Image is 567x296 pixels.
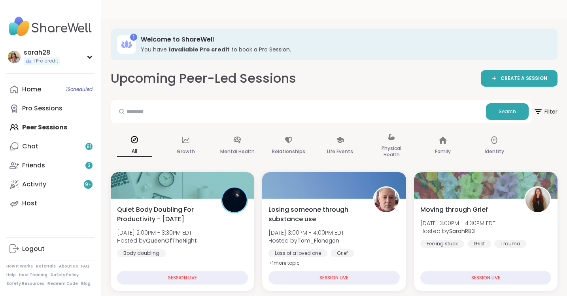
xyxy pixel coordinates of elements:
[481,70,558,87] a: CREATE A SESSION
[6,194,94,213] a: Host
[141,46,546,53] h3: You have to book a Pro Session.
[499,108,516,115] span: Search
[327,147,353,156] p: Life Events
[117,237,197,245] span: Hosted by
[177,147,195,156] p: Growth
[24,48,60,57] div: sarah28
[117,249,166,257] div: Body doubling
[8,51,21,63] img: sarah28
[420,271,551,285] div: SESSION LIVE
[141,35,546,44] h3: Welcome to ShareWell
[117,229,197,237] span: [DATE] 2:00PM - 3:30PM EDT
[66,86,93,93] span: 1 Scheduled
[117,205,212,224] span: Quiet Body Doubling For Productivity - [DATE]
[374,144,409,159] p: Physical Health
[22,245,45,253] div: Logout
[130,34,137,41] div: 1
[22,104,62,113] div: Pro Sessions
[22,161,45,170] div: Friends
[47,281,78,287] a: Redeem Code
[117,271,248,285] div: SESSION LIVE
[6,156,94,175] a: Friends3
[268,237,344,245] span: Hosted by
[6,137,94,156] a: Chat81
[36,264,56,269] a: Referrals
[420,219,495,227] span: [DATE] 3:00PM - 4:30PM EDT
[331,249,354,257] div: Grief
[6,239,94,258] a: Logout
[81,281,91,287] a: Blog
[87,143,91,150] span: 81
[268,249,327,257] div: Loss of a loved one
[81,264,89,269] a: FAQ
[420,240,464,248] div: Feeling stuck
[449,227,475,235] b: SarahR83
[374,188,399,212] img: Tom_Flanagan
[146,237,197,245] b: QueenOfTheNight
[6,281,44,287] a: Safety Resources
[494,240,527,248] div: Trauma
[88,162,91,169] span: 3
[22,85,41,94] div: Home
[168,46,230,53] b: 1 available Pro credit
[272,147,305,156] p: Relationships
[533,100,558,123] button: Filter
[117,146,152,157] p: All
[467,240,491,248] div: Grief
[6,13,94,40] img: ShareWell Nav Logo
[22,199,37,208] div: Host
[85,181,92,188] span: 9 +
[435,147,451,156] p: Family
[501,75,547,82] span: CREATE A SESSION
[22,180,46,189] div: Activity
[268,229,344,237] span: [DATE] 3:00PM - 4:00PM EDT
[6,99,94,118] a: Pro Sessions
[268,271,399,285] div: SESSION LIVE
[420,227,495,235] span: Hosted by
[485,147,504,156] p: Identity
[268,205,364,224] span: Losing someone through substance use
[486,103,529,120] button: Search
[297,237,339,245] b: Tom_Flanagan
[220,147,255,156] p: Mental Health
[111,70,296,87] h2: Upcoming Peer-Led Sessions
[6,80,94,99] a: Home1Scheduled
[420,205,488,214] span: Moving through Grief
[533,102,558,121] span: Filter
[6,264,33,269] a: How It Works
[525,188,550,212] img: SarahR83
[6,272,16,278] a: Help
[22,142,38,151] div: Chat
[6,175,94,194] a: Activity9+
[59,264,78,269] a: About Us
[33,58,58,65] span: 1 Pro credit
[51,272,79,278] a: Safety Policy
[222,188,247,212] img: QueenOfTheNight
[19,272,47,278] a: Host Training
